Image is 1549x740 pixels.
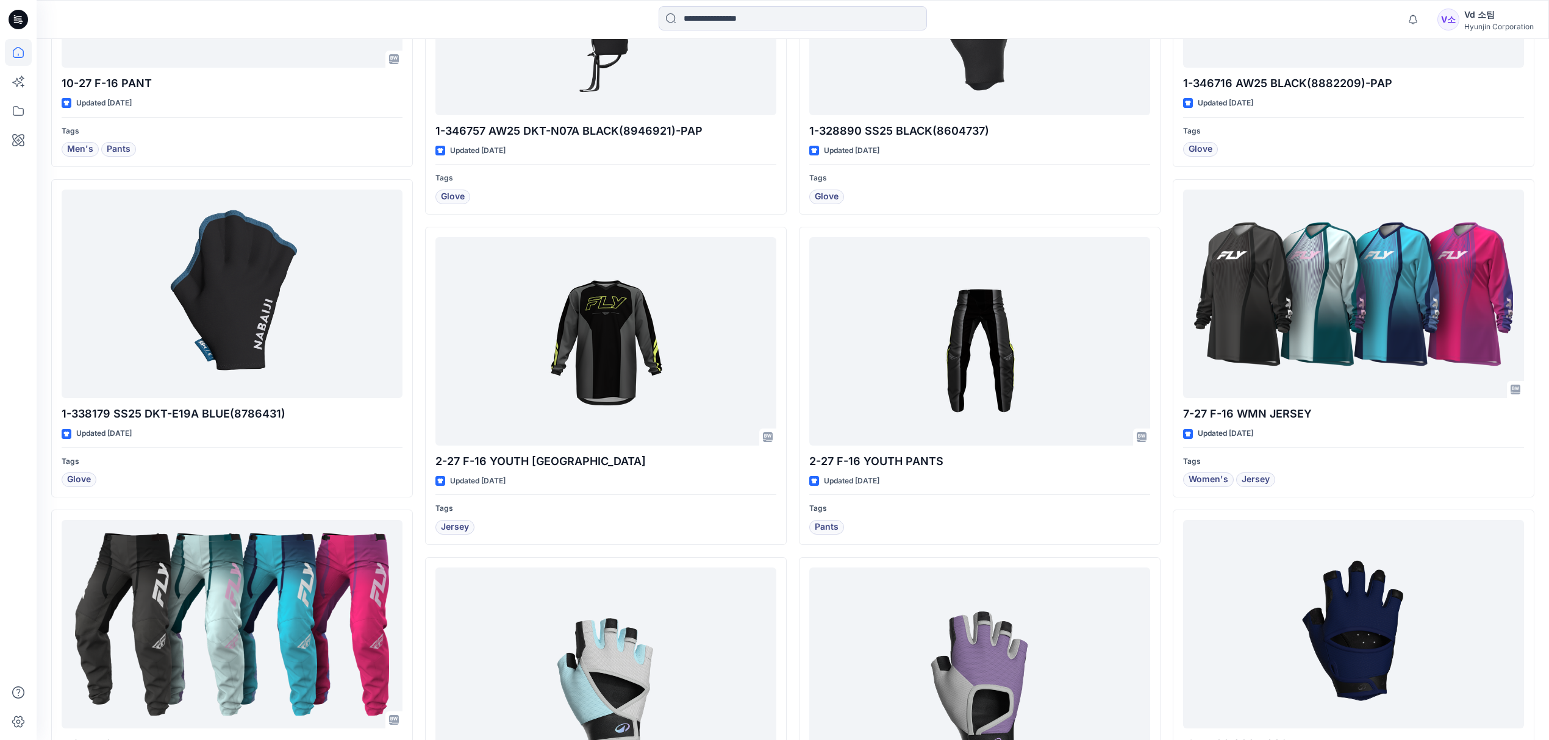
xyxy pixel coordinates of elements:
p: Updated [DATE] [1198,427,1253,440]
span: Women's [1189,472,1228,487]
a: 7-27 F-16 WMN PANT [62,520,402,728]
p: 2-27 F-16 YOUTH [GEOGRAPHIC_DATA] [435,453,776,470]
p: 1-346757 AW25 DKT-N07A BLACK(8946921)-PAP [435,123,776,140]
span: Men's [67,142,93,157]
p: Tags [1183,125,1524,138]
a: 2-27 F-16 YOUTH JERSEY [435,237,776,446]
p: Tags [809,172,1150,185]
p: 1-338179 SS25 DKT-E19A BLUE(8786431) [62,405,402,422]
a: 2-27 F-16 YOUTH PANTS [809,237,1150,446]
div: V소 [1437,9,1459,30]
p: Updated [DATE] [76,427,132,440]
span: Pants [107,142,131,157]
div: Vd 소팀 [1464,7,1534,22]
p: Updated [DATE] [76,97,132,110]
p: Updated [DATE] [824,144,879,157]
p: 7-27 F-16 WMN JERSEY [1183,405,1524,422]
p: 1-346716 AW25 BLACK(8882209)-PAP [1183,75,1524,92]
p: 10-27 F-16 PANT [62,75,402,92]
p: Updated [DATE] [450,144,506,157]
span: Jersey [1242,472,1270,487]
span: Jersey [441,520,469,535]
div: Hyunjin Corporation [1464,22,1534,31]
p: Tags [62,125,402,138]
a: FITNESS 900 - 003 [1183,520,1524,728]
a: 7-27 F-16 WMN JERSEY [1183,190,1524,398]
p: Tags [809,502,1150,515]
p: 1-328890 SS25 BLACK(8604737) [809,123,1150,140]
a: 1-338179 SS25 DKT-E19A BLUE(8786431) [62,190,402,398]
p: Updated [DATE] [824,475,879,488]
p: Tags [435,172,776,185]
p: Tags [435,502,776,515]
p: Updated [DATE] [1198,97,1253,110]
p: 2-27 F-16 YOUTH PANTS [809,453,1150,470]
p: Tags [62,455,402,468]
span: Glove [67,472,91,487]
p: Tags [1183,455,1524,468]
span: Glove [815,190,839,204]
span: Glove [1189,142,1212,157]
span: Pants [815,520,839,535]
span: Glove [441,190,465,204]
p: Updated [DATE] [450,475,506,488]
